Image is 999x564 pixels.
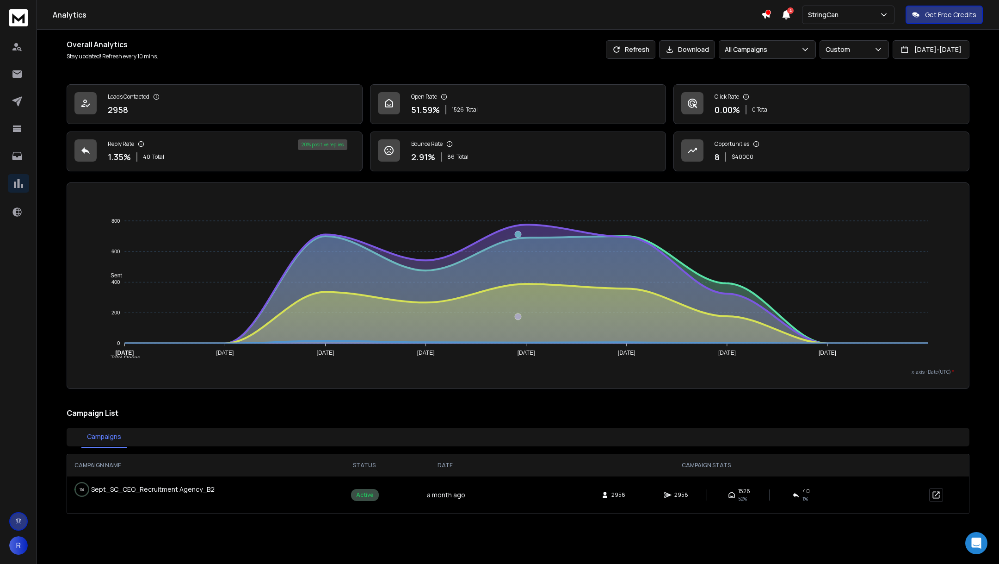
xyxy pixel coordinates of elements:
a: Click Rate0.00%0 Total [673,84,969,124]
tspan: [DATE] [115,350,134,356]
span: 4 [787,7,794,14]
button: Get Free Credits [906,6,983,24]
p: 1.35 % [108,150,131,163]
tspan: [DATE] [216,350,234,356]
span: 40 [802,488,810,495]
tspan: [DATE] [718,350,736,356]
button: [DATE]-[DATE] [893,40,969,59]
button: R [9,536,28,555]
p: Download [678,45,709,54]
tspan: 0 [117,340,120,346]
p: x-axis : Date(UTC) [82,369,954,376]
p: Click Rate [715,93,739,100]
p: 2958 [108,103,128,116]
span: 2958 [611,491,625,499]
h1: Overall Analytics [67,39,158,50]
a: Open Rate51.59%1526Total [370,84,666,124]
th: STATUS [328,454,400,476]
span: 2958 [674,491,688,499]
button: Download [659,40,715,59]
div: Active [351,489,379,501]
span: 1526 [738,488,750,495]
td: Sept_SC_CEO_Recruitment Agency_B2B_$2M+_USA [67,476,215,502]
p: 8 [715,150,720,163]
p: 0 Total [752,106,769,113]
a: Leads Contacted2958 [67,84,363,124]
p: All Campaigns [725,45,771,54]
button: Campaigns [81,426,127,448]
p: Open Rate [411,93,437,100]
span: 40 [143,153,150,161]
div: Open Intercom Messenger [965,532,987,554]
p: Custom [826,45,854,54]
span: 52 % [738,495,747,502]
span: 86 [447,153,455,161]
div: 20 % positive replies [298,139,347,150]
img: logo [9,9,28,26]
p: Refresh [625,45,649,54]
p: 51.59 % [411,103,440,116]
span: 1 % [802,495,808,502]
span: Sent [104,272,122,279]
p: 0.00 % [715,103,740,116]
p: Stay updated! Refresh every 10 mins. [67,53,158,60]
p: Bounce Rate [411,140,443,148]
span: Total [456,153,469,161]
tspan: 600 [111,249,120,254]
a: Opportunities8$40000 [673,132,969,171]
a: Reply Rate1.35%40Total20% positive replies [67,132,363,171]
tspan: [DATE] [518,350,535,356]
p: Opportunities [715,140,749,148]
h1: Analytics [53,9,761,20]
th: CAMPAIGN STATS [491,454,922,476]
p: 1 % [80,485,84,494]
tspan: 400 [111,279,120,285]
p: $ 40000 [732,153,753,161]
tspan: [DATE] [417,350,435,356]
button: Refresh [606,40,655,59]
p: Get Free Credits [925,10,976,19]
th: DATE [400,454,491,476]
p: Leads Contacted [108,93,149,100]
th: CAMPAIGN NAME [67,454,328,476]
tspan: [DATE] [819,350,836,356]
h2: Campaign List [67,407,969,419]
tspan: 200 [111,310,120,315]
span: Total [466,106,478,113]
p: StringCan [808,10,842,19]
span: Total Opens [104,355,140,361]
tspan: [DATE] [316,350,334,356]
tspan: [DATE] [618,350,635,356]
tspan: 800 [111,218,120,224]
p: Reply Rate [108,140,134,148]
p: 2.91 % [411,150,435,163]
td: a month ago [400,476,491,514]
span: 1526 [452,106,464,113]
span: Total [152,153,164,161]
a: Bounce Rate2.91%86Total [370,132,666,171]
